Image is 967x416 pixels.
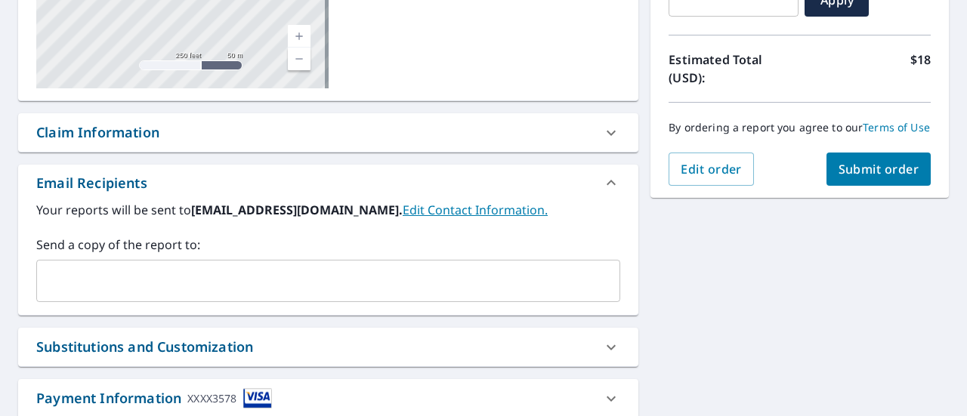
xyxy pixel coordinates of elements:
div: Email Recipients [36,173,147,193]
div: Claim Information [18,113,638,152]
a: EditContactInfo [403,202,548,218]
label: Send a copy of the report to: [36,236,620,254]
label: Your reports will be sent to [36,201,620,219]
div: Substitutions and Customization [36,337,253,357]
span: Submit order [839,161,919,177]
div: Claim Information [36,122,159,143]
div: Payment Information [36,388,272,408]
span: Edit order [681,161,742,177]
a: Current Level 17, Zoom Out [288,48,310,70]
div: Substitutions and Customization [18,328,638,366]
p: $18 [910,51,931,87]
button: Edit order [669,153,754,186]
b: [EMAIL_ADDRESS][DOMAIN_NAME]. [191,202,403,218]
a: Terms of Use [863,120,930,134]
div: Email Recipients [18,165,638,201]
p: Estimated Total (USD): [669,51,799,87]
div: XXXX3578 [187,388,236,408]
a: Current Level 17, Zoom In [288,25,310,48]
img: cardImage [243,388,272,408]
button: Submit order [826,153,931,186]
p: By ordering a report you agree to our [669,121,931,134]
